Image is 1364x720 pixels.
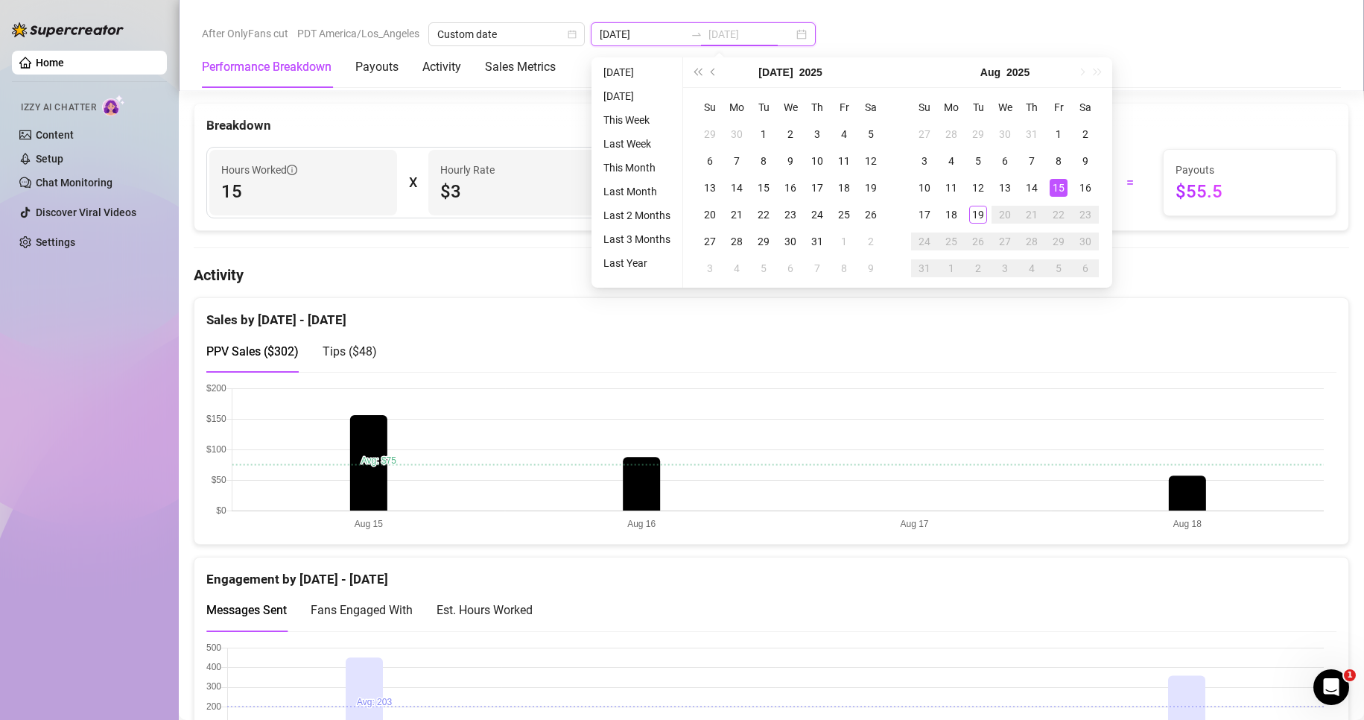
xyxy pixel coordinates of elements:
div: 11 [942,179,960,197]
td: 2025-08-21 [1018,201,1045,228]
div: 30 [781,233,799,250]
div: 4 [942,152,960,170]
td: 2025-07-22 [750,201,777,228]
button: Choose a year [799,57,822,87]
div: 9 [1076,152,1094,170]
td: 2025-08-04 [723,255,750,282]
td: 2025-08-11 [938,174,965,201]
td: 2025-09-06 [1072,255,1099,282]
div: 18 [942,206,960,224]
li: Last Year [597,254,676,272]
div: 21 [728,206,746,224]
td: 2025-07-02 [777,121,804,148]
div: Payouts [355,58,399,76]
td: 2025-08-13 [992,174,1018,201]
td: 2025-08-19 [965,201,992,228]
td: 2025-07-17 [804,174,831,201]
td: 2025-08-22 [1045,201,1072,228]
a: Home [36,57,64,69]
div: 23 [1076,206,1094,224]
td: 2025-07-30 [777,228,804,255]
div: 9 [862,259,880,277]
div: Breakdown [206,116,1336,136]
td: 2025-07-12 [857,148,884,174]
td: 2025-07-06 [697,148,723,174]
span: Hours Worked [221,162,297,178]
div: 28 [728,233,746,250]
div: 4 [1023,259,1041,277]
th: Th [804,94,831,121]
td: 2025-07-29 [750,228,777,255]
td: 2025-07-08 [750,148,777,174]
td: 2025-07-14 [723,174,750,201]
span: After OnlyFans cut [202,22,288,45]
span: $55.5 [1176,180,1324,203]
div: 15 [1050,179,1068,197]
td: 2025-07-05 [857,121,884,148]
td: 2025-07-09 [777,148,804,174]
div: 29 [755,233,773,250]
div: 7 [728,152,746,170]
span: 1 [1344,669,1356,681]
div: 30 [728,125,746,143]
div: 26 [862,206,880,224]
div: 28 [1023,233,1041,250]
td: 2025-08-27 [992,228,1018,255]
td: 2025-08-26 [965,228,992,255]
span: PDT America/Los_Angeles [297,22,419,45]
a: Discover Viral Videos [36,206,136,218]
td: 2025-07-10 [804,148,831,174]
td: 2025-06-29 [697,121,723,148]
td: 2025-08-03 [911,148,938,174]
div: 14 [1023,179,1041,197]
td: 2025-08-20 [992,201,1018,228]
td: 2025-08-09 [1072,148,1099,174]
div: Sales Metrics [485,58,556,76]
div: 21 [1023,206,1041,224]
td: 2025-07-27 [697,228,723,255]
div: 4 [835,125,853,143]
td: 2025-07-23 [777,201,804,228]
td: 2025-09-02 [965,255,992,282]
td: 2025-09-04 [1018,255,1045,282]
td: 2025-08-01 [1045,121,1072,148]
td: 2025-07-20 [697,201,723,228]
div: 25 [835,206,853,224]
div: 6 [996,152,1014,170]
td: 2025-08-07 [804,255,831,282]
th: Fr [831,94,857,121]
div: 2 [1076,125,1094,143]
div: 13 [701,179,719,197]
span: Custom date [437,23,576,45]
span: to [691,28,702,40]
td: 2025-08-12 [965,174,992,201]
div: 6 [781,259,799,277]
div: 16 [1076,179,1094,197]
span: info-circle [287,165,297,175]
td: 2025-08-25 [938,228,965,255]
div: 1 [942,259,960,277]
td: 2025-08-05 [750,255,777,282]
div: 22 [755,206,773,224]
button: Choose a month [980,57,1000,87]
button: Previous month (PageUp) [705,57,722,87]
td: 2025-08-24 [911,228,938,255]
td: 2025-07-30 [992,121,1018,148]
div: 28 [942,125,960,143]
div: X [409,171,416,195]
td: 2025-08-08 [1045,148,1072,174]
div: 1 [755,125,773,143]
td: 2025-08-06 [777,255,804,282]
th: Tu [965,94,992,121]
a: Chat Monitoring [36,177,112,189]
li: Last Week [597,135,676,153]
td: 2025-08-06 [992,148,1018,174]
span: Tips ( $48 ) [323,344,377,359]
td: 2025-07-13 [697,174,723,201]
div: 25 [942,233,960,250]
td: 2025-07-28 [938,121,965,148]
li: Last 3 Months [597,230,676,248]
div: 26 [969,233,987,250]
td: 2025-07-31 [1018,121,1045,148]
div: 15 [755,179,773,197]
